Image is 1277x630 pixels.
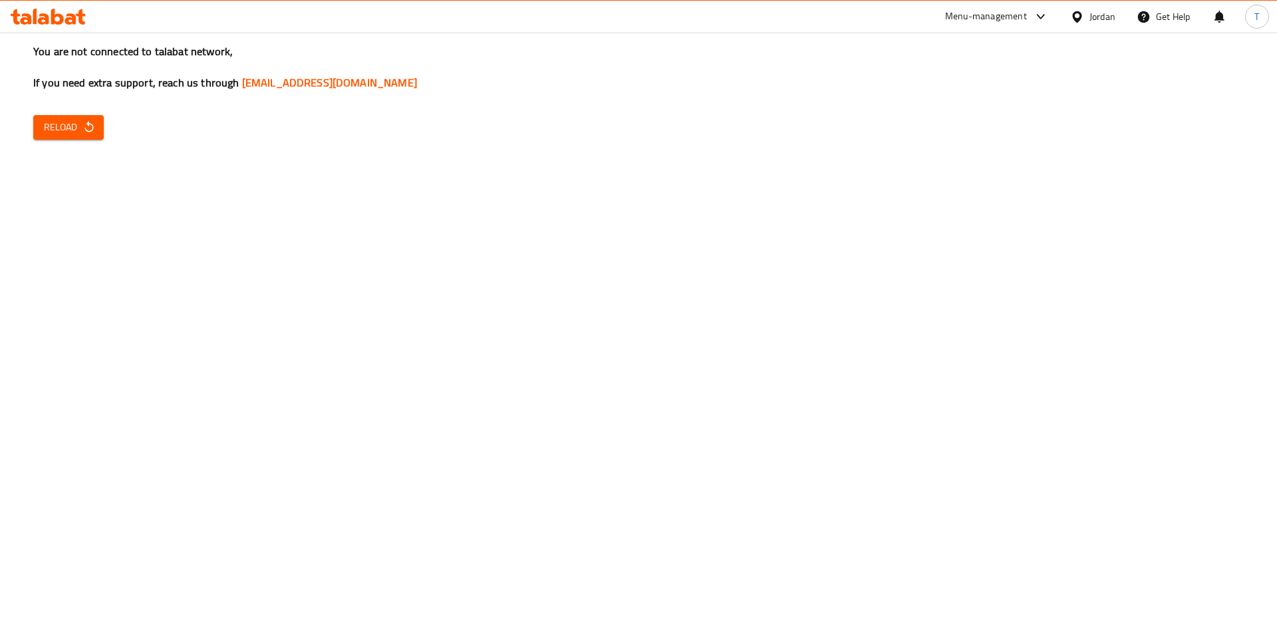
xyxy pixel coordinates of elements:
div: Jordan [1089,9,1115,24]
div: Menu-management [945,9,1027,25]
span: Reload [44,119,93,136]
span: T [1254,9,1259,24]
a: [EMAIL_ADDRESS][DOMAIN_NAME] [242,73,417,92]
button: Reload [33,115,104,140]
h3: You are not connected to talabat network, If you need extra support, reach us through [33,44,1244,90]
